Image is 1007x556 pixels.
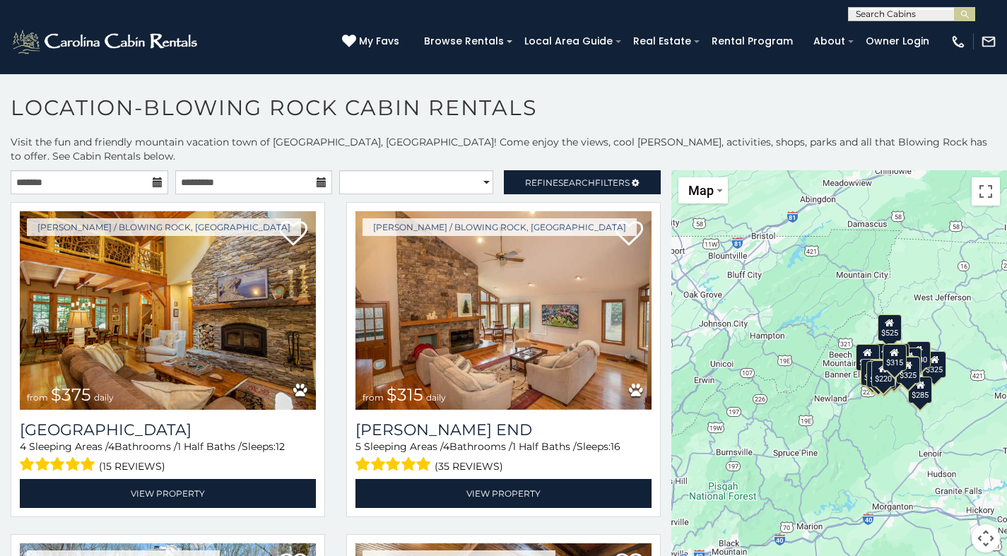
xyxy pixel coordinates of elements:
[517,30,620,52] a: Local Area Guide
[950,34,966,49] img: phone-regular-white.png
[972,524,1000,552] button: Map camera controls
[355,440,361,453] span: 5
[806,30,852,52] a: About
[859,30,936,52] a: Owner Login
[882,343,906,370] div: $315
[20,211,316,410] a: Mountain Song Lodge from $375 daily
[20,420,316,439] h3: Mountain Song Lodge
[363,392,384,403] span: from
[868,359,893,386] div: $165
[20,420,316,439] a: [GEOGRAPHIC_DATA]
[906,341,930,368] div: $930
[99,457,165,475] span: (15 reviews)
[426,392,446,403] span: daily
[94,392,114,403] span: daily
[871,362,895,389] div: $345
[20,211,316,410] img: Mountain Song Lodge
[705,30,800,52] a: Rental Program
[355,420,652,439] h3: Moss End
[342,34,403,49] a: My Favs
[417,30,511,52] a: Browse Rentals
[525,177,630,188] span: Refine Filters
[363,218,637,236] a: [PERSON_NAME] / Blowing Rock, [GEOGRAPHIC_DATA]
[355,211,652,410] img: Moss End
[51,384,91,405] span: $375
[177,440,242,453] span: 1 Half Baths /
[20,479,316,508] a: View Property
[626,30,698,52] a: Real Estate
[860,358,884,385] div: $410
[558,177,595,188] span: Search
[885,343,909,369] div: $150
[11,28,201,56] img: White-1-2.png
[355,479,652,508] a: View Property
[355,420,652,439] a: [PERSON_NAME] End
[504,170,661,194] a: RefineSearchFilters
[435,457,503,475] span: (35 reviews)
[871,360,895,386] div: $220
[387,384,423,405] span: $315
[276,440,285,453] span: 12
[908,376,932,403] div: $285
[972,177,1000,206] button: Toggle fullscreen view
[355,439,652,475] div: Sleeping Areas / Bathrooms / Sleeps:
[359,34,399,49] span: My Favs
[688,183,714,198] span: Map
[981,34,996,49] img: mail-regular-white.png
[27,392,48,403] span: from
[108,440,114,453] span: 4
[512,440,577,453] span: 1 Half Baths /
[20,439,316,475] div: Sleeping Areas / Bathrooms / Sleeps:
[897,348,921,374] div: $226
[611,440,620,453] span: 16
[866,361,890,388] div: $355
[855,344,879,371] div: $400
[27,218,301,236] a: [PERSON_NAME] / Blowing Rock, [GEOGRAPHIC_DATA]
[877,314,901,341] div: $525
[443,440,449,453] span: 4
[859,358,883,385] div: $375
[355,211,652,410] a: Moss End from $315 daily
[895,356,919,383] div: $325
[20,440,26,453] span: 4
[896,356,920,383] div: $350
[678,177,728,203] button: Change map style
[922,351,946,378] div: $325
